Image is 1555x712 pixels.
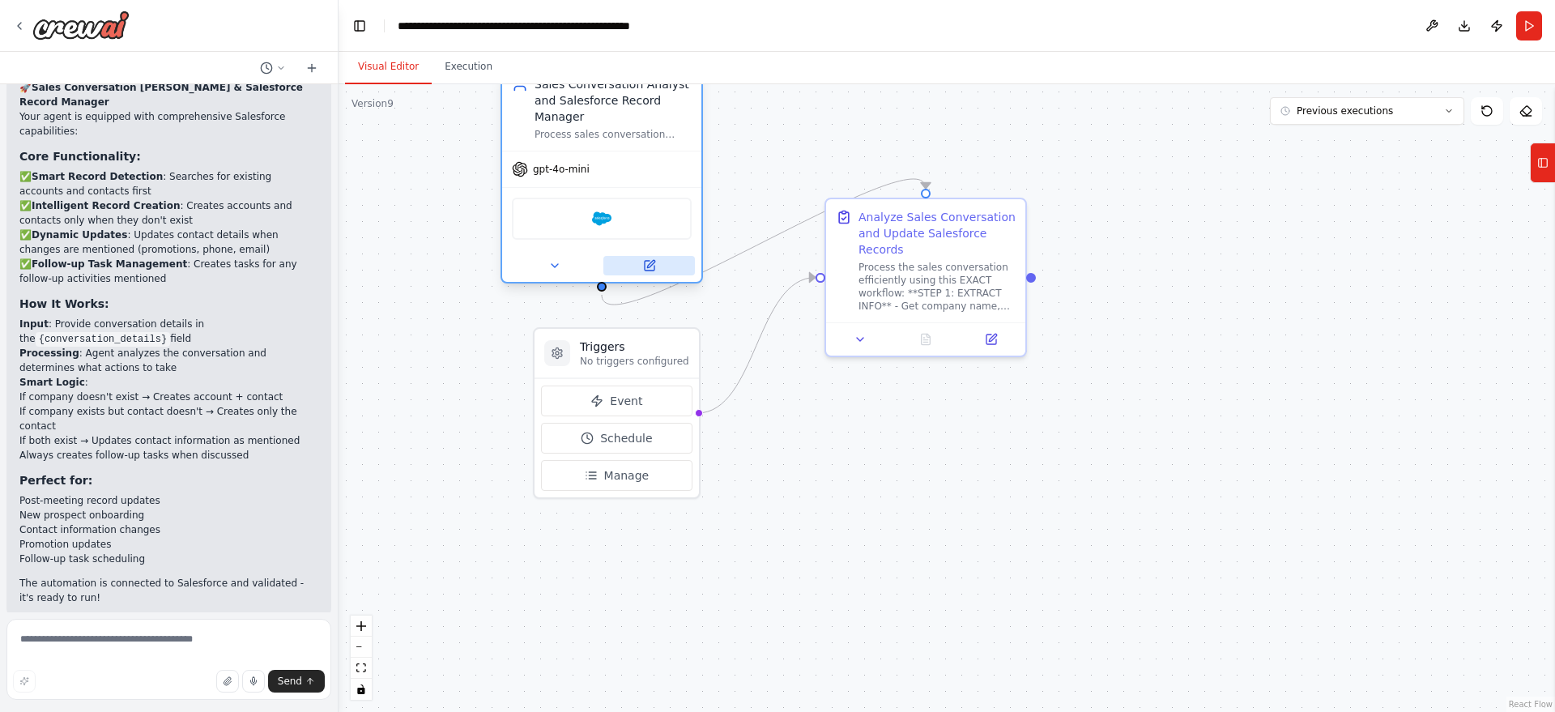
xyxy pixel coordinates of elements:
g: Edge from 32aecb55-afea-4b8e-89e6-40988d73995f to bff65833-9c4e-4d60-b392-54743966dd73 [594,173,934,311]
strong: Smart Record Detection [32,171,163,182]
button: Open in side panel [963,330,1019,349]
p: No triggers configured [580,355,689,368]
button: fit view [351,658,372,679]
button: Visual Editor [345,50,432,84]
strong: Intelligent Record Creation [32,200,180,211]
strong: Dynamic Updates [32,229,127,241]
p: Your agent is equipped with comprehensive Salesforce capabilities: [19,109,318,139]
code: {conversation_details} [36,332,170,347]
li: Contact information changes [19,522,318,537]
strong: Input [19,318,49,330]
p: The automation is connected to Salesforce and validated - it's ready to run! [19,576,318,605]
li: Promotion updates [19,537,318,552]
strong: How It Works: [19,297,109,310]
button: Improve this prompt [13,670,36,693]
span: Send [278,675,302,688]
strong: Core Functionality: [19,150,141,163]
nav: breadcrumb [398,18,641,34]
button: Manage [541,460,692,491]
strong: Follow-up Task Management [32,258,187,270]
li: New prospect onboarding [19,508,318,522]
div: Analyze Sales Conversation and Update Salesforce RecordsProcess the sales conversation efficientl... [824,198,1027,357]
button: zoom out [351,637,372,658]
li: ✅ : Updates contact details when changes are mentioned (promotions, phone, email) [19,228,318,257]
span: gpt-4o-mini [533,163,590,176]
button: Hide left sidebar [348,15,371,37]
div: Process the sales conversation efficiently using this EXACT workflow: **STEP 1: EXTRACT INFO** - ... [858,261,1016,313]
li: : [19,375,318,463]
span: Event [610,393,642,409]
li: Follow-up task scheduling [19,552,318,566]
img: Salesforce [592,209,611,228]
li: ✅ : Creates accounts and contacts only when they don't exist [19,198,318,228]
button: Schedule [541,423,692,454]
li: ✅ : Creates tasks for any follow-up activities mentioned [19,257,318,286]
li: : Agent analyzes the conversation and determines what actions to take [19,346,318,375]
li: If company doesn't exist → Creates account + contact [19,390,318,404]
li: Always creates follow-up tasks when discussed [19,448,318,463]
button: Previous executions [1270,97,1464,125]
li: If both exist → Updates contact information as mentioned [19,433,318,448]
div: TriggersNo triggers configuredEventScheduleManage [533,327,701,499]
div: React Flow controls [351,616,372,700]
div: Version 9 [351,97,394,110]
g: Edge from triggers to bff65833-9c4e-4d60-b392-54743966dd73 [697,270,816,422]
button: Switch to previous chat [253,58,292,78]
button: zoom in [351,616,372,637]
strong: Perfect for: [19,474,92,487]
button: Open in side panel [603,256,695,275]
li: If company exists but contact doesn't → Creates only the contact [19,404,318,433]
h3: Triggers [580,339,689,355]
button: Send [268,670,325,693]
li: ✅ : Searches for existing accounts and contacts first [19,169,318,198]
a: React Flow attribution [1509,700,1553,709]
button: Execution [432,50,505,84]
button: Event [541,386,692,416]
span: Manage [604,467,650,484]
div: Sales Conversation Analyst and Salesforce Record Manager [535,76,692,125]
div: Sales Conversation Analyst and Salesforce Record ManagerProcess sales conversation details and ef... [501,68,703,287]
button: No output available [892,330,961,349]
button: Start a new chat [299,58,325,78]
div: Process sales conversation details and efficiently create or update Salesforce records. Search fo... [535,128,692,141]
strong: Processing [19,347,79,359]
strong: Smart Logic [19,377,85,388]
li: Post-meeting record updates [19,493,318,508]
img: Logo [32,11,130,40]
div: Analyze Sales Conversation and Update Salesforce Records [858,209,1016,258]
span: Schedule [600,430,652,446]
li: : Provide conversation details in the field [19,317,318,346]
button: Upload files [216,670,239,693]
button: toggle interactivity [351,679,372,700]
span: Previous executions [1297,104,1393,117]
button: Click to speak your automation idea [242,670,265,693]
h2: 🚀 [19,80,318,109]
